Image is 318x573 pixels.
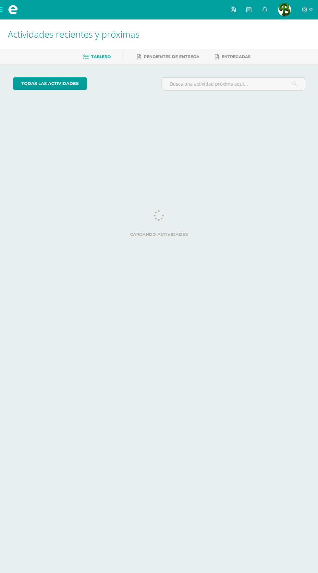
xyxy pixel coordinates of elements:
[13,77,87,90] a: todas las Actividades
[83,52,111,62] a: Tablero
[162,78,305,90] input: Busca una actividad próxima aquí...
[278,3,291,16] img: 07000847e054b28bc3bcc5a95d141964.png
[13,232,305,237] label: Cargando actividades
[91,54,111,59] span: Tablero
[137,52,199,62] a: Pendientes de entrega
[222,54,251,59] span: Entregadas
[8,28,140,40] span: Actividades recientes y próximas
[215,52,251,62] a: Entregadas
[144,54,199,59] span: Pendientes de entrega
